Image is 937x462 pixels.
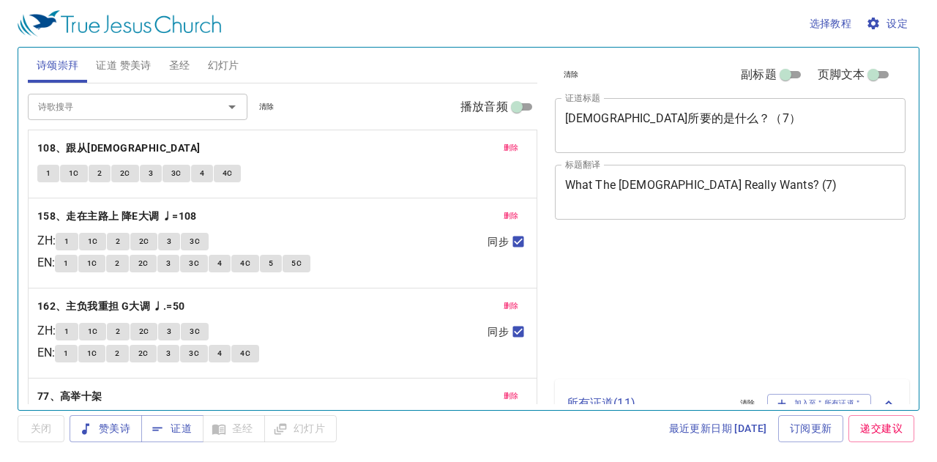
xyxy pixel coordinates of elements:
[259,100,275,113] span: 清除
[565,111,896,139] textarea: [DEMOGRAPHIC_DATA]所要的是什么？（7）
[153,420,192,438] span: 证道
[37,387,102,406] b: 77、高举十架
[130,323,158,340] button: 2C
[157,345,179,362] button: 3
[495,139,528,157] button: 删除
[790,420,832,438] span: 订阅更新
[138,257,149,270] span: 2C
[55,255,77,272] button: 1
[181,323,209,340] button: 3C
[495,207,528,225] button: 删除
[565,178,896,206] textarea: What The [DEMOGRAPHIC_DATA] Really Wants? (7)
[64,257,68,270] span: 1
[87,257,97,270] span: 1C
[504,141,519,154] span: 删除
[107,323,129,340] button: 2
[209,255,231,272] button: 4
[663,415,773,442] a: 最近更新日期 [DATE]
[37,254,55,272] p: EN :
[208,56,239,75] span: 幻灯片
[37,207,199,226] button: 158、走在主路上 降E大调 ♩=108
[97,167,102,180] span: 2
[116,325,120,338] span: 2
[163,165,190,182] button: 3C
[460,98,508,116] span: 播放音频
[79,323,107,340] button: 1C
[555,66,588,83] button: 清除
[767,394,872,413] button: 加入至＂所有证道＂
[37,139,203,157] button: 108、跟从[DEMOGRAPHIC_DATA]
[240,347,250,360] span: 4C
[181,233,209,250] button: 3C
[200,167,204,180] span: 4
[18,10,221,37] img: True Jesus Church
[283,255,310,272] button: 5C
[504,299,519,313] span: 删除
[804,10,858,37] button: 选择教程
[139,325,149,338] span: 2C
[157,255,179,272] button: 3
[189,347,199,360] span: 3C
[37,297,187,316] button: 162、主负我重担 G大调 ♩.=50
[78,345,106,362] button: 1C
[106,255,128,272] button: 2
[567,395,728,412] p: 所有证道 ( 11 )
[158,323,180,340] button: 3
[171,167,182,180] span: 3C
[130,233,158,250] button: 2C
[217,257,222,270] span: 4
[37,387,105,406] button: 77、高举十架
[555,379,910,428] div: 所有证道(11)清除加入至＂所有证道＂
[291,257,302,270] span: 5C
[231,345,259,362] button: 4C
[120,167,130,180] span: 2C
[488,234,508,250] span: 同步
[37,322,56,340] p: ZH :
[115,347,119,360] span: 2
[79,233,107,250] button: 1C
[731,395,764,412] button: 清除
[488,324,508,340] span: 同步
[169,56,190,75] span: 圣经
[777,397,862,410] span: 加入至＂所有证道＂
[191,165,213,182] button: 4
[190,235,200,248] span: 3C
[37,207,197,226] b: 158、走在主路上 降E大调 ♩=108
[869,15,908,33] span: 设定
[139,235,149,248] span: 2C
[269,257,273,270] span: 5
[495,297,528,315] button: 删除
[78,255,106,272] button: 1C
[149,167,153,180] span: 3
[88,235,98,248] span: 1C
[64,235,69,248] span: 1
[89,165,111,182] button: 2
[231,255,259,272] button: 4C
[130,255,157,272] button: 2C
[863,10,914,37] button: 设定
[37,344,55,362] p: EN :
[504,390,519,403] span: 删除
[848,415,914,442] a: 递交建议
[810,15,852,33] span: 选择教程
[223,167,233,180] span: 4C
[69,167,79,180] span: 1C
[56,233,78,250] button: 1
[158,233,180,250] button: 3
[260,255,282,272] button: 5
[130,345,157,362] button: 2C
[180,345,208,362] button: 3C
[64,325,69,338] span: 1
[56,323,78,340] button: 1
[111,165,139,182] button: 2C
[107,233,129,250] button: 2
[46,167,51,180] span: 1
[222,97,242,117] button: Open
[88,325,98,338] span: 1C
[106,345,128,362] button: 2
[504,209,519,223] span: 删除
[64,347,68,360] span: 1
[495,387,528,405] button: 删除
[167,235,171,248] span: 3
[37,139,201,157] b: 108、跟从[DEMOGRAPHIC_DATA]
